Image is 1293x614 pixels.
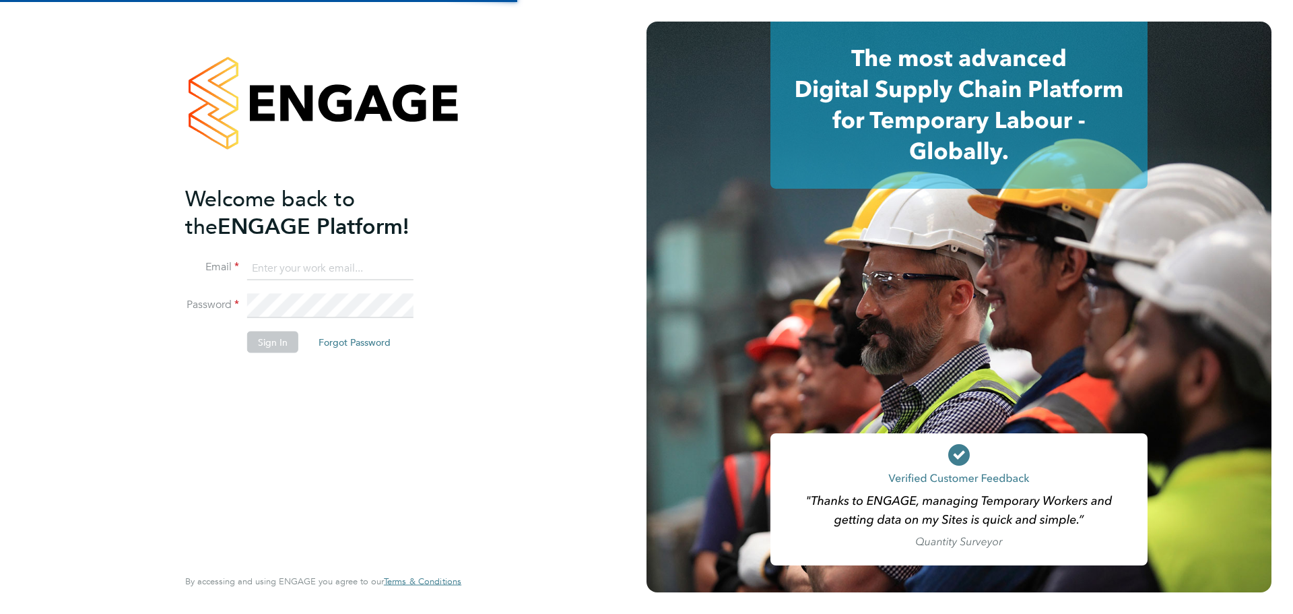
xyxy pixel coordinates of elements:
button: Forgot Password [308,332,401,353]
button: Sign In [247,332,298,353]
h2: ENGAGE Platform! [185,185,448,240]
input: Enter your work email... [247,256,413,280]
a: Terms & Conditions [384,576,461,587]
label: Email [185,260,239,274]
label: Password [185,298,239,312]
span: By accessing and using ENGAGE you agree to our [185,576,461,587]
span: Welcome back to the [185,185,355,239]
span: Terms & Conditions [384,576,461,587]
